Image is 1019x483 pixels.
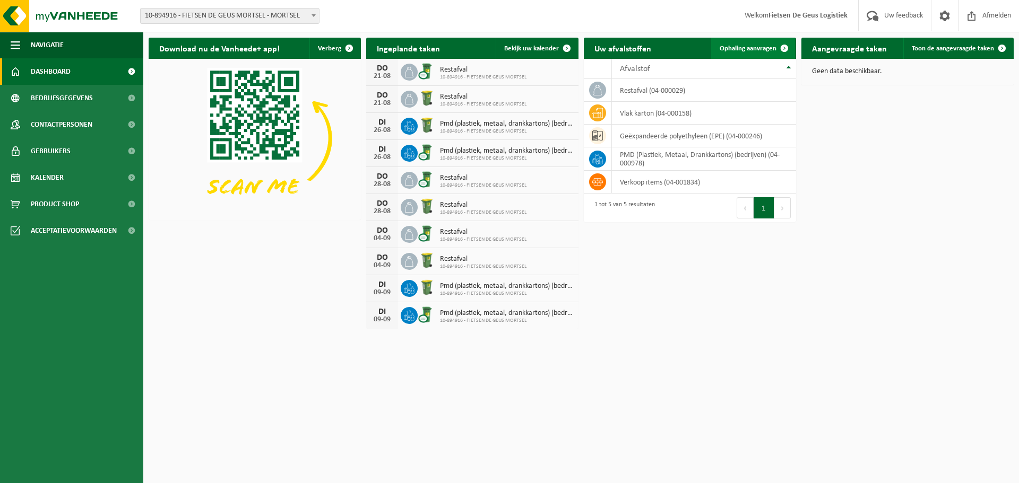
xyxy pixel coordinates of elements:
a: Toon de aangevraagde taken [903,38,1013,59]
span: Product Shop [31,191,79,217]
span: Restafval [440,93,526,101]
img: WB-0240-CU [418,143,436,161]
img: WB-0240-HPE-GN-50 [418,89,436,107]
span: Pmd (plastiek, metaal, drankkartons) (bedrijven) [440,282,573,291]
div: DI [372,145,393,154]
a: Ophaling aanvragen [711,38,795,59]
span: Pmd (plastiek, metaal, drankkartons) (bedrijven) [440,147,573,155]
div: DO [372,172,393,181]
img: Download de VHEPlus App [149,59,361,218]
span: 10-894916 - FIETSEN DE GEUS MORTSEL [440,236,526,243]
div: DO [372,226,393,235]
img: WB-0240-CU [418,305,436,323]
span: 10-894916 - FIETSEN DE GEUS MORTSEL [440,264,526,270]
div: DO [372,64,393,73]
div: DO [372,91,393,100]
span: Restafval [440,174,526,182]
div: 1 tot 5 van 5 resultaten [589,196,655,219]
img: WB-0240-HPE-GN-50 [418,251,436,269]
span: Verberg [318,45,341,52]
span: 10-894916 - FIETSEN DE GEUS MORTSEL [440,209,526,216]
span: Restafval [440,228,526,236]
h2: Ingeplande taken [366,38,451,58]
span: 10-894916 - FIETSEN DE GEUS MORTSEL [440,291,573,297]
img: WB-0240-HPE-GN-50 [418,116,436,134]
span: Bedrijfsgegevens [31,85,93,111]
p: Geen data beschikbaar. [812,68,1003,75]
td: verkoop items (04-001834) [612,171,796,194]
button: Next [774,197,791,218]
div: 28-08 [372,181,393,188]
span: Pmd (plastiek, metaal, drankkartons) (bedrijven) [440,309,573,318]
div: 26-08 [372,127,393,134]
td: vlak karton (04-000158) [612,102,796,125]
span: Restafval [440,66,526,74]
span: 10-894916 - FIETSEN DE GEUS MORTSEL - MORTSEL [141,8,319,23]
span: Afvalstof [620,65,650,73]
span: Restafval [440,201,526,209]
img: WB-0240-CU [418,62,436,80]
div: DI [372,308,393,316]
img: WB-0240-HPE-GN-50 [418,197,436,215]
div: 04-09 [372,262,393,269]
span: Contactpersonen [31,111,92,138]
span: Restafval [440,255,526,264]
span: Toon de aangevraagde taken [912,45,994,52]
div: DO [372,253,393,262]
td: restafval (04-000029) [612,79,796,102]
div: 04-09 [372,235,393,242]
span: 10-894916 - FIETSEN DE GEUS MORTSEL [440,128,573,135]
div: 21-08 [372,73,393,80]
a: Bekijk uw kalender [496,38,577,59]
span: 10-894916 - FIETSEN DE GEUS MORTSEL [440,155,573,162]
div: DO [372,199,393,208]
div: 09-09 [372,316,393,323]
div: DI [372,280,393,289]
img: WB-0240-CU [418,224,436,242]
span: 10-894916 - FIETSEN DE GEUS MORTSEL [440,182,526,189]
span: Ophaling aanvragen [720,45,776,52]
span: Gebruikers [31,138,71,164]
div: 26-08 [372,154,393,161]
span: Bekijk uw kalender [504,45,559,52]
button: Previous [737,197,754,218]
span: Acceptatievoorwaarden [31,217,117,244]
span: 10-894916 - FIETSEN DE GEUS MORTSEL - MORTSEL [140,8,319,24]
div: 28-08 [372,208,393,215]
span: Pmd (plastiek, metaal, drankkartons) (bedrijven) [440,120,573,128]
button: Verberg [309,38,360,59]
button: 1 [754,197,774,218]
div: 21-08 [372,100,393,107]
td: PMD (Plastiek, Metaal, Drankkartons) (bedrijven) (04-000978) [612,147,796,171]
span: 10-894916 - FIETSEN DE GEUS MORTSEL [440,318,573,324]
h2: Aangevraagde taken [801,38,897,58]
span: Navigatie [31,32,64,58]
span: Kalender [31,164,64,191]
div: DI [372,118,393,127]
div: 09-09 [372,289,393,296]
span: Dashboard [31,58,71,85]
img: WB-0240-HPE-GN-50 [418,278,436,296]
h2: Uw afvalstoffen [584,38,662,58]
strong: Fietsen De Geus Logistiek [768,12,848,20]
span: 10-894916 - FIETSEN DE GEUS MORTSEL [440,101,526,108]
img: WB-0240-CU [418,170,436,188]
h2: Download nu de Vanheede+ app! [149,38,290,58]
td: geëxpandeerde polyethyleen (EPE) (04-000246) [612,125,796,147]
span: 10-894916 - FIETSEN DE GEUS MORTSEL [440,74,526,81]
